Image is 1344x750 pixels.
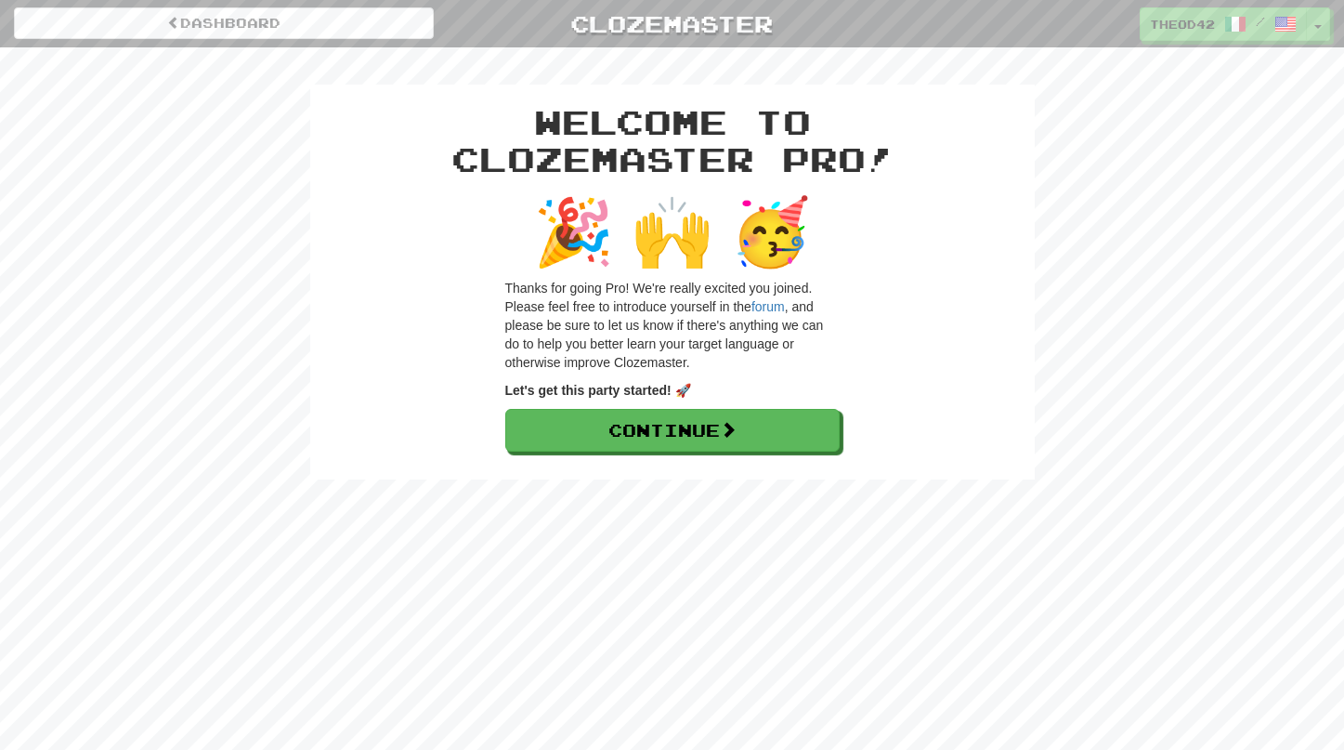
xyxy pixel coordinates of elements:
span: / [1256,15,1265,28]
strong: Let's get this party started! 🚀 [505,383,691,398]
span: theod42 [1150,16,1215,33]
p: Thanks for going Pro! We're really excited you joined. Please feel free to introduce yourself in ... [505,279,840,372]
a: Clozemaster [462,7,881,40]
div: 🎉 🙌 🥳 [324,186,1021,279]
a: Continue [505,409,840,452]
h1: Welcome to Clozemaster Pro! [324,103,1021,177]
a: forum [751,299,785,314]
a: theod42 / [1140,7,1307,41]
a: Dashboard [14,7,434,39]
